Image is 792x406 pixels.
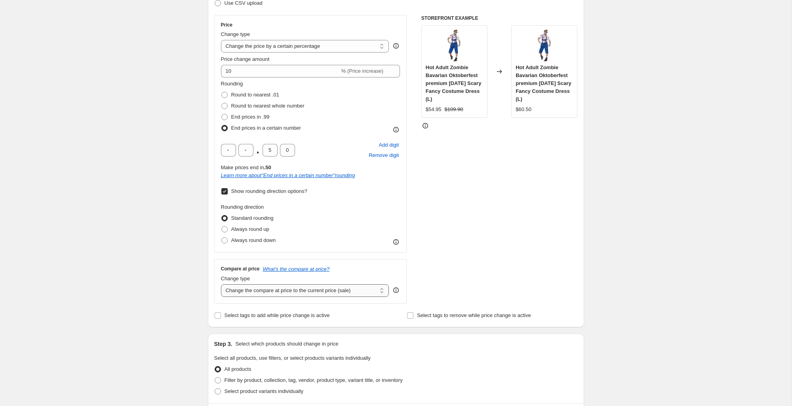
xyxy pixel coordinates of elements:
img: product-image-80988345_80x.jpg [529,30,560,61]
span: Always round up [231,226,269,232]
b: .50 [264,164,271,170]
h2: Step 3. [214,340,232,348]
strike: $109.90 [445,106,463,113]
span: Select all products, use filters, or select products variants individually [214,355,371,361]
span: Change type [221,276,250,281]
button: What's the compare at price? [263,266,330,272]
span: Make prices end in [221,164,271,170]
input: ﹡ [280,144,295,157]
div: $54.95 [426,106,442,113]
input: ﹡ [263,144,278,157]
span: Remove digit [369,151,399,159]
span: Select product variants individually [225,388,303,394]
span: Hot Adult Zombie Bavarian Oktoberfest premium [DATE] Scary Fancy Costume Dress (L) [516,64,571,102]
h3: Compare at price [221,266,260,272]
button: Remove placeholder [367,150,400,161]
i: Learn more about " End prices in a certain number " rounding [221,172,355,178]
button: Add placeholder [377,140,400,150]
span: Standard rounding [231,215,274,221]
span: All products [225,366,251,372]
span: Filter by product, collection, tag, vendor, product type, variant title, or inventory [225,377,403,383]
span: Select tags to remove while price change is active [417,312,531,318]
h6: STOREFRONT EXAMPLE [421,15,578,21]
span: Rounding direction [221,204,264,210]
span: Rounding [221,81,243,87]
span: Show rounding direction options? [231,188,307,194]
span: Add digit [379,141,399,149]
a: Learn more about"End prices in a certain number"rounding [221,172,355,178]
div: help [392,42,400,50]
span: Always round down [231,237,276,243]
span: . [256,144,260,157]
h3: Price [221,22,232,28]
span: Round to nearest whole number [231,103,305,109]
span: End prices in a certain number [231,125,301,131]
span: % (Price increase) [341,68,383,74]
span: Round to nearest .01 [231,92,279,98]
span: Select tags to add while price change is active [225,312,330,318]
span: Hot Adult Zombie Bavarian Oktoberfest premium [DATE] Scary Fancy Costume Dress (L) [426,64,482,102]
input: ﹡ [238,144,253,157]
span: End prices in .99 [231,114,270,120]
span: Price change amount [221,56,270,62]
div: help [392,286,400,294]
input: -15 [221,65,340,77]
img: product-image-80988345_80x.jpg [438,30,470,61]
div: $60.50 [516,106,531,113]
span: Change type [221,31,250,37]
input: ﹡ [221,144,236,157]
p: Select which products should change in price [235,340,338,348]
